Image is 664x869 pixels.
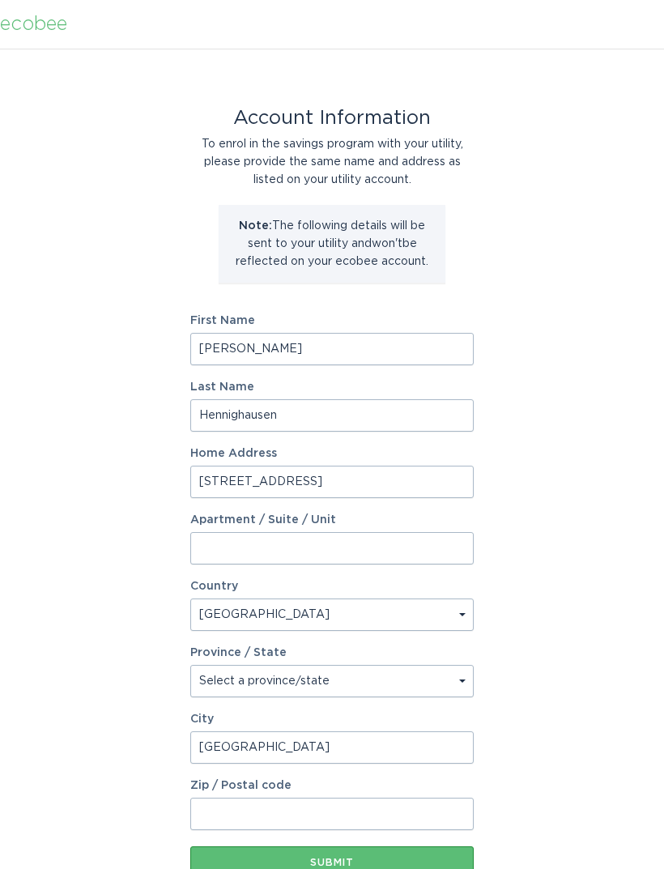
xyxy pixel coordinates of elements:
[190,135,474,189] div: To enrol in the savings program with your utility, please provide the same name and address as li...
[190,448,474,459] label: Home Address
[190,647,287,658] label: Province / State
[239,220,272,232] strong: Note:
[198,858,466,867] div: Submit
[190,315,474,326] label: First Name
[231,217,433,270] p: The following details will be sent to your utility and won't be reflected on your ecobee account.
[190,109,474,127] div: Account Information
[190,381,474,393] label: Last Name
[190,714,474,725] label: City
[190,514,474,526] label: Apartment / Suite / Unit
[190,780,474,791] label: Zip / Postal code
[190,581,238,592] label: Country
